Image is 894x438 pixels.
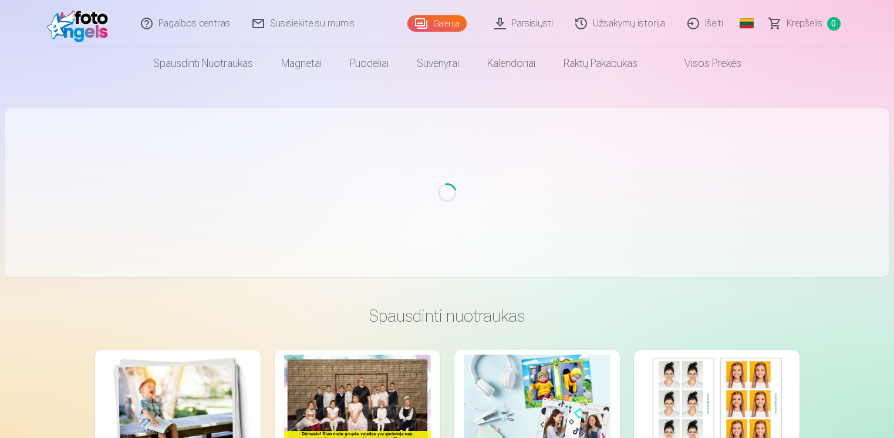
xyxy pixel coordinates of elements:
[47,5,114,42] img: /fa2
[403,47,473,80] a: Suvenyrai
[139,47,267,80] a: Spausdinti nuotraukas
[267,47,336,80] a: Magnetai
[827,17,841,31] span: 0
[336,47,403,80] a: Puodeliai
[473,47,549,80] a: Kalendoriai
[652,47,755,80] a: Visos prekės
[787,16,822,31] span: Krepšelis
[104,305,790,326] h3: Spausdinti nuotraukas
[549,47,652,80] a: Raktų pakabukas
[407,15,467,32] a: Galerija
